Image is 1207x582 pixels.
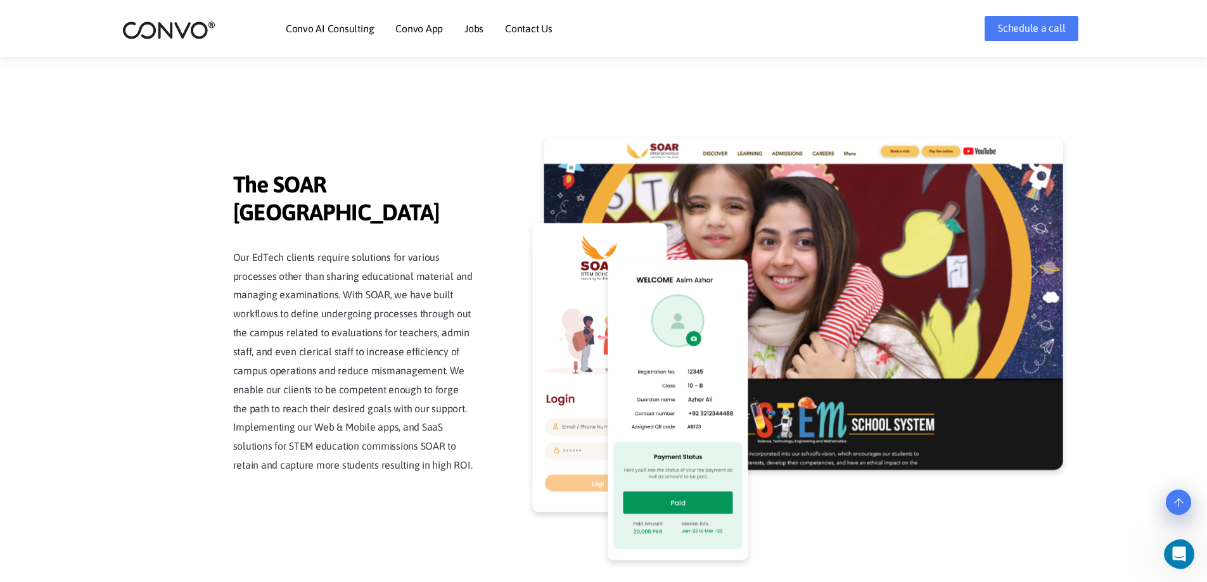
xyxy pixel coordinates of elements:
a: Convo AI Consulting [286,23,374,34]
a: Schedule a call [985,16,1078,41]
a: Jobs [464,23,483,34]
iframe: Intercom live chat [1164,539,1203,569]
img: logo_2.png [122,20,215,40]
a: Contact Us [505,23,552,34]
p: Our EdTech clients require solutions for various processes other than sharing educational materia... [233,248,474,475]
span: The SOAR [GEOGRAPHIC_DATA] [233,171,474,229]
a: Convo App [395,23,443,34]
